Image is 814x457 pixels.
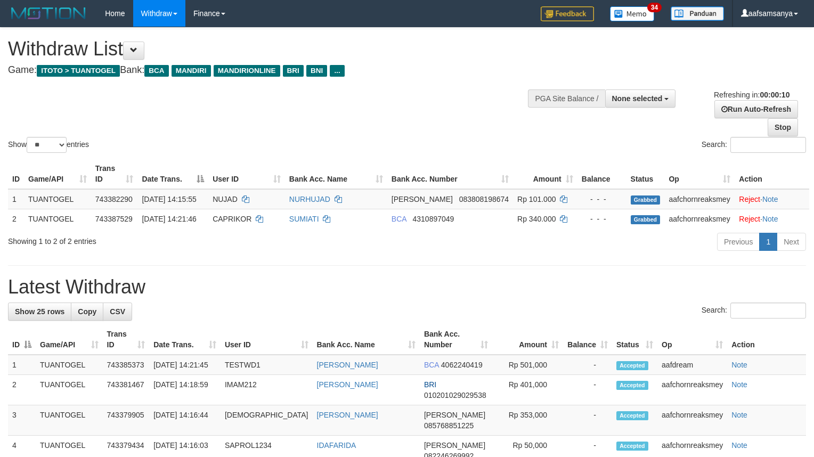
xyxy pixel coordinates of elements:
th: Balance: activate to sort column ascending [563,324,612,355]
th: Op: activate to sort column ascending [657,324,727,355]
td: 1 [8,189,24,209]
div: PGA Site Balance / [528,89,605,108]
img: Feedback.jpg [541,6,594,21]
td: aafchornreaksmey [657,405,727,436]
img: MOTION_logo.png [8,5,89,21]
a: Reject [739,195,760,203]
th: Date Trans.: activate to sort column ascending [149,324,221,355]
td: TUANTOGEL [24,189,91,209]
th: Status: activate to sort column ascending [612,324,657,355]
td: TUANTOGEL [24,209,91,228]
a: Note [731,361,747,369]
a: [PERSON_NAME] [317,411,378,419]
span: BRI [283,65,304,77]
td: · [735,209,809,228]
label: Show entries [8,137,89,153]
th: Balance [577,159,626,189]
span: BNI [306,65,327,77]
span: Copy 085768851225 to clipboard [424,421,474,430]
span: MANDIRIONLINE [214,65,280,77]
th: Op: activate to sort column ascending [664,159,735,189]
span: [DATE] 14:21:46 [142,215,196,223]
span: Accepted [616,411,648,420]
a: Show 25 rows [8,303,71,321]
th: Status [626,159,665,189]
a: Note [762,195,778,203]
span: [PERSON_NAME] [392,195,453,203]
span: ITOTO > TUANTOGEL [37,65,120,77]
span: [PERSON_NAME] [424,441,485,450]
td: aafchornreaksmey [664,209,735,228]
span: CSV [110,307,125,316]
label: Search: [702,137,806,153]
th: Date Trans.: activate to sort column descending [137,159,208,189]
td: 3 [8,405,36,436]
td: - [563,375,612,405]
a: Note [762,215,778,223]
th: Bank Acc. Name: activate to sort column ascending [313,324,420,355]
th: Bank Acc. Number: activate to sort column ascending [420,324,492,355]
td: 743379905 [103,405,150,436]
img: Button%20Memo.svg [610,6,655,21]
img: panduan.png [671,6,724,21]
span: MANDIRI [172,65,211,77]
a: Note [731,380,747,389]
a: Copy [71,303,103,321]
span: 34 [647,3,662,12]
div: Showing 1 to 2 of 2 entries [8,232,331,247]
td: IMAM212 [221,375,313,405]
a: NURHUJAD [289,195,330,203]
td: - [563,405,612,436]
td: TUANTOGEL [36,405,103,436]
th: User ID: activate to sort column ascending [221,324,313,355]
td: 743385373 [103,355,150,375]
a: IDAFARIDA [317,441,356,450]
th: ID [8,159,24,189]
span: BCA [424,361,439,369]
span: Show 25 rows [15,307,64,316]
span: Rp 101.000 [517,195,556,203]
th: Action [727,324,806,355]
span: BRI [424,380,436,389]
td: Rp 353,000 [492,405,563,436]
td: TESTWD1 [221,355,313,375]
td: aafdream [657,355,727,375]
td: 743381467 [103,375,150,405]
td: 2 [8,209,24,228]
td: [DATE] 14:18:59 [149,375,221,405]
th: Trans ID: activate to sort column ascending [91,159,138,189]
span: 743382290 [95,195,133,203]
div: - - - [582,194,622,205]
span: Refreshing in: [714,91,789,99]
label: Search: [702,303,806,319]
button: None selected [605,89,676,108]
span: BCA [392,215,406,223]
span: None selected [612,94,663,103]
td: TUANTOGEL [36,375,103,405]
a: [PERSON_NAME] [317,380,378,389]
span: Copy 4310897049 to clipboard [413,215,454,223]
span: Copy 4062240419 to clipboard [441,361,483,369]
a: SUMIATI [289,215,319,223]
td: [DATE] 14:16:44 [149,405,221,436]
td: - [563,355,612,375]
td: 1 [8,355,36,375]
span: Accepted [616,361,648,370]
th: Amount: activate to sort column ascending [492,324,563,355]
span: Grabbed [631,215,661,224]
th: Game/API: activate to sort column ascending [36,324,103,355]
strong: 00:00:10 [760,91,789,99]
th: Game/API: activate to sort column ascending [24,159,91,189]
a: Note [731,411,747,419]
th: ID: activate to sort column descending [8,324,36,355]
input: Search: [730,137,806,153]
span: ... [330,65,344,77]
td: Rp 401,000 [492,375,563,405]
span: Accepted [616,442,648,451]
div: - - - [582,214,622,224]
th: Trans ID: activate to sort column ascending [103,324,150,355]
h1: Latest Withdraw [8,276,806,298]
th: Action [735,159,809,189]
a: Previous [717,233,760,251]
span: Accepted [616,381,648,390]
